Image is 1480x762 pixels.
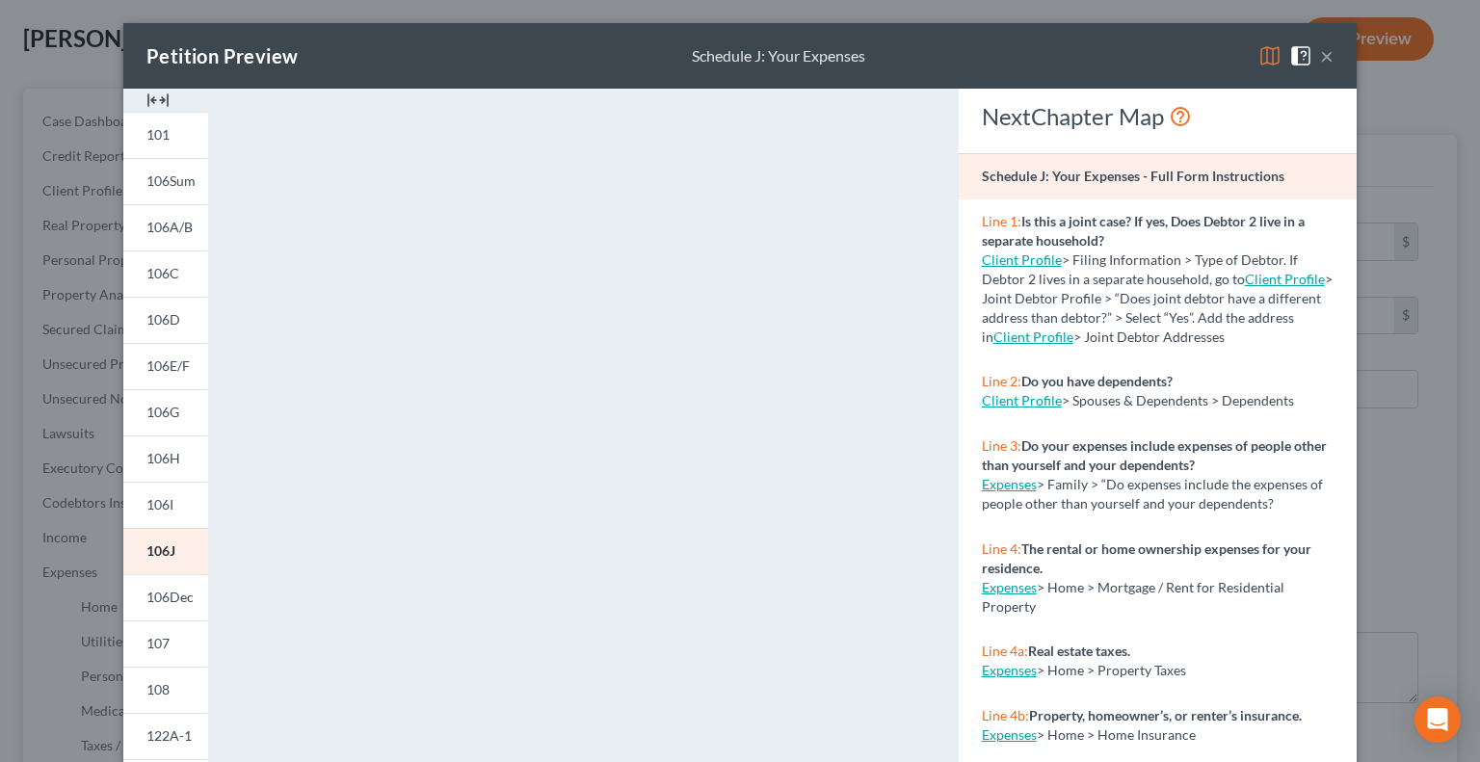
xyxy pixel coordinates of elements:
[146,450,180,466] span: 106H
[146,589,194,605] span: 106Dec
[146,681,170,697] span: 108
[1414,696,1461,743] div: Open Intercom Messenger
[1037,662,1186,678] span: > Home > Property Taxes
[982,476,1037,492] a: Expenses
[123,158,208,204] a: 106Sum
[1021,373,1173,389] strong: Do you have dependents?
[993,328,1225,345] span: > Joint Debtor Addresses
[982,213,1305,249] strong: Is this a joint case? If yes, Does Debtor 2 live in a separate household?
[1037,726,1196,743] span: > Home > Home Insurance
[982,271,1333,345] span: > Joint Debtor Profile > “Does joint debtor have a different address than debtor?” > Select “Yes”...
[982,392,1062,408] a: Client Profile
[146,727,192,744] span: 122A-1
[982,579,1037,595] a: Expenses
[982,540,1021,557] span: Line 4:
[123,112,208,158] a: 101
[123,713,208,759] a: 122A-1
[1289,44,1312,67] img: help-close-5ba153eb36485ed6c1ea00a893f15db1cb9b99d6cae46e1a8edb6c62d00a1a76.svg
[123,250,208,297] a: 106C
[1258,44,1282,67] img: map-eea8200ae884c6f1103ae1953ef3d486a96c86aabb227e865a55264e3737af1f.svg
[123,204,208,250] a: 106A/B
[123,343,208,389] a: 106E/F
[146,219,193,235] span: 106A/B
[982,251,1062,268] a: Client Profile
[1029,707,1302,723] strong: Property, homeowner’s, or renter’s insurance.
[146,42,298,69] div: Petition Preview
[146,357,190,374] span: 106E/F
[123,389,208,435] a: 106G
[982,373,1021,389] span: Line 2:
[146,89,170,112] img: expand-e0f6d898513216a626fdd78e52531dac95497ffd26381d4c15ee2fc46db09dca.svg
[146,635,170,651] span: 107
[982,540,1311,576] strong: The rental or home ownership expenses for your residence.
[982,168,1284,184] strong: Schedule J: Your Expenses - Full Form Instructions
[982,437,1021,454] span: Line 3:
[123,482,208,528] a: 106I
[982,476,1323,512] span: > Family > “Do expenses include the expenses of people other than yourself and your dependents?
[123,574,208,620] a: 106Dec
[123,528,208,574] a: 106J
[146,542,175,559] span: 106J
[123,667,208,713] a: 108
[146,404,179,420] span: 106G
[123,435,208,482] a: 106H
[146,126,170,143] span: 101
[982,643,1028,659] span: Line 4a:
[146,265,179,281] span: 106C
[146,496,173,512] span: 106I
[1028,643,1130,659] strong: Real estate taxes.
[692,45,865,67] div: Schedule J: Your Expenses
[993,328,1073,345] a: Client Profile
[123,297,208,343] a: 106D
[982,437,1327,473] strong: Do your expenses include expenses of people other than yourself and your dependents?
[123,620,208,667] a: 107
[982,101,1334,132] div: NextChapter Map
[1062,392,1294,408] span: > Spouses & Dependents > Dependents
[982,726,1037,743] a: Expenses
[146,172,196,189] span: 106Sum
[982,213,1021,229] span: Line 1:
[982,662,1037,678] a: Expenses
[1320,44,1334,67] button: ×
[1245,271,1325,287] a: Client Profile
[982,251,1298,287] span: > Filing Information > Type of Debtor. If Debtor 2 lives in a separate household, go to
[982,579,1284,615] span: > Home > Mortgage / Rent for Residential Property
[146,311,180,328] span: 106D
[982,707,1029,723] span: Line 4b:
